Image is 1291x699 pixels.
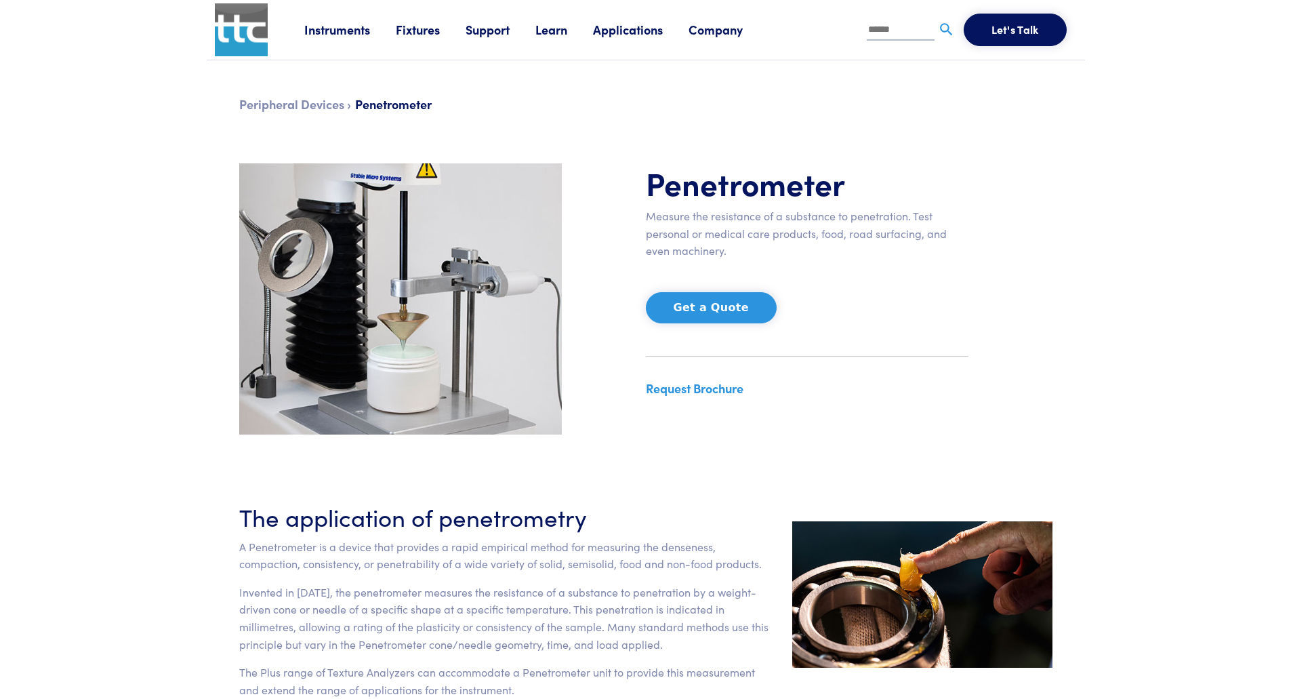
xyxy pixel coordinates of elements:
img: penetrometer.jpg [239,163,562,435]
span: Penetrometer [355,96,432,113]
a: Learn [535,21,593,38]
a: Support [466,21,535,38]
p: Measure the resistance of a substance to penetration. Test personal or medical care products, foo... [646,207,968,260]
p: The Plus range of Texture Analyzers can accommodate a Penetrometer unit to provide this measureme... [239,664,776,698]
a: Company [689,21,769,38]
a: Request Brochure [646,380,743,397]
h3: The application of penetrometry [239,500,776,533]
p: Invented in [DATE], the penetrometer measures the resistance of a substance to penetration by a w... [239,584,776,653]
a: Applications [593,21,689,38]
a: Instruments [304,21,396,38]
button: Get a Quote [646,292,777,323]
a: Fixtures [396,21,466,38]
img: penetrometer-imitative-tests.jpg [792,521,1052,668]
a: Peripheral Devices › [239,96,351,113]
img: ttc_logo_1x1_v1.0.png [215,3,268,56]
p: A Penetrometer is a device that provides a rapid empirical method for measuring the denseness, co... [239,538,776,573]
button: Let's Talk [964,14,1067,46]
h1: Penetrometer [646,163,968,203]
